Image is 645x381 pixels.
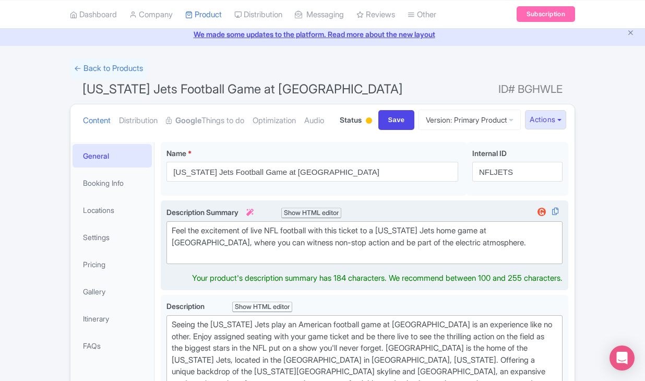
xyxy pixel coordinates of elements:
[253,104,296,137] a: Optimization
[6,29,639,40] a: We made some updates to the platform. Read more about the new layout
[610,346,635,371] div: Open Intercom Messenger
[340,114,362,125] span: Status
[166,104,244,137] a: GoogleThings to do
[535,207,548,217] img: getyourguide-review-widget-01-c9ff127aecadc9be5c96765474840e58.svg
[281,208,341,219] div: Show HTML editor
[472,149,507,158] span: Internal ID
[627,28,635,40] button: Close announcement
[73,307,152,330] a: Itinerary
[498,79,563,100] span: ID# BGHWLE
[83,104,111,137] a: Content
[364,113,374,129] div: Building
[73,225,152,249] a: Settings
[517,6,575,22] a: Subscription
[304,104,324,137] a: Audio
[73,280,152,303] a: Gallery
[419,110,521,130] a: Version: Primary Product
[525,110,566,129] button: Actions
[82,81,403,97] span: [US_STATE] Jets Football Game at [GEOGRAPHIC_DATA]
[166,302,206,311] span: Description
[73,198,152,222] a: Locations
[175,115,201,127] strong: Google
[166,149,186,158] span: Name
[73,171,152,195] a: Booking Info
[378,110,415,130] input: Save
[192,272,563,284] div: Your product's description summary has 184 characters. We recommend between 100 and 255 characters.
[73,253,152,276] a: Pricing
[232,302,292,313] div: Show HTML editor
[172,225,557,260] div: Feel the excitement of live NFL football with this ticket to a [US_STATE] Jets home game at [GEOG...
[166,208,255,217] span: Description Summary
[73,144,152,168] a: General
[119,104,158,137] a: Distribution
[70,58,147,79] a: ← Back to Products
[73,334,152,358] a: FAQs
